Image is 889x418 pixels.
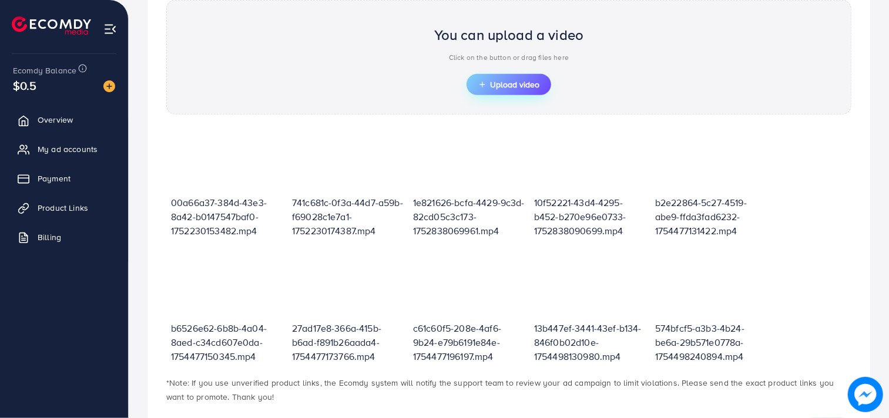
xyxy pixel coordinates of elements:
[534,195,646,238] p: 10f52221-43d4-4295-b452-b270e96e0733-1752838090699.mp4
[655,195,767,238] p: b2e22864-5c27-4519-abe9-ffda3fad6232-1754477131422.mp4
[292,195,404,238] p: 741c681c-0f3a-44d7-a59b-f69028c1e7a1-1752230174387.mp4
[9,137,119,161] a: My ad accounts
[413,321,525,363] p: c61c60f5-208e-4af6-9b24-e79b6191e84e-1754477196197.mp4
[103,22,117,36] img: menu
[413,195,525,238] p: 1e821626-bcfa-4429-9c3d-82cd05c3c173-1752838069961.mp4
[9,167,119,190] a: Payment
[38,173,71,184] span: Payment
[38,114,73,126] span: Overview
[38,143,98,155] span: My ad accounts
[655,321,767,363] p: 574bfcf5-a3b3-4b24-be6a-29b571e0778a-1754498240894.mp4
[166,376,851,404] p: *Note: If you use unverified product links, the Ecomdy system will notify the support team to rev...
[434,26,584,43] h2: You can upload a video
[13,65,76,76] span: Ecomdy Balance
[534,321,646,363] p: 13b447ef-3441-43ef-b134-846f0b02d10e-1754498130980.mp4
[9,225,119,249] a: Billing
[38,231,61,243] span: Billing
[13,77,37,94] span: $0.5
[478,80,539,89] span: Upload video
[12,16,91,35] img: logo
[38,202,88,214] span: Product Links
[434,50,584,65] p: Click on the button or drag files here
[9,108,119,132] a: Overview
[292,321,404,363] p: 27ad17e8-366a-415b-b6ad-f891b26aada4-1754477173766.mp4
[467,74,551,95] button: Upload video
[9,196,119,220] a: Product Links
[848,377,883,412] img: image
[171,195,283,238] p: 00a66a37-384d-43e3-8a42-b0147547baf0-1752230153482.mp4
[103,80,115,92] img: image
[171,321,283,363] p: b6526e62-6b8b-4a04-8aed-c34cd607e0da-1754477150345.mp4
